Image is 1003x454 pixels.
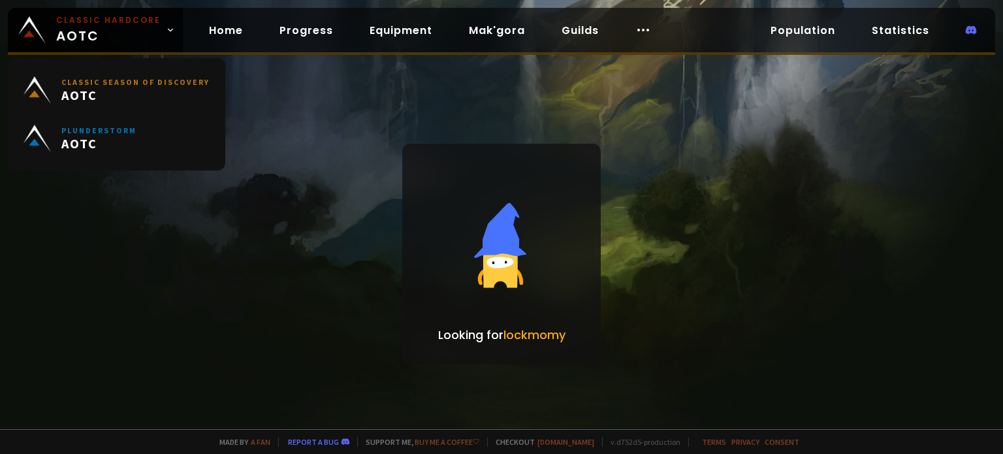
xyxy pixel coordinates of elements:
[438,326,565,344] p: Looking for
[503,327,565,343] span: lockmomy
[288,437,339,447] a: Report a bug
[61,135,136,152] span: AOTC
[269,17,343,44] a: Progress
[359,17,443,44] a: Equipment
[702,437,726,447] a: Terms
[199,17,253,44] a: Home
[16,66,217,114] a: Classic Season of DiscoveryAOTC
[551,17,609,44] a: Guilds
[56,14,161,46] span: AOTC
[357,437,479,447] span: Support me,
[602,437,680,447] span: v. d752d5 - production
[61,87,210,103] span: AOTC
[861,17,940,44] a: Statistics
[458,17,535,44] a: Mak'gora
[56,14,161,26] small: Classic Hardcore
[8,8,183,52] a: Classic HardcoreAOTC
[212,437,270,447] span: Made by
[537,437,594,447] a: [DOMAIN_NAME]
[760,17,846,44] a: Population
[251,437,270,447] a: a fan
[487,437,594,447] span: Checkout
[765,437,799,447] a: Consent
[16,114,217,163] a: PlunderstormAOTC
[731,437,759,447] a: Privacy
[415,437,479,447] a: Buy me a coffee
[61,77,210,87] small: Classic Season of Discovery
[61,125,136,135] small: Plunderstorm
